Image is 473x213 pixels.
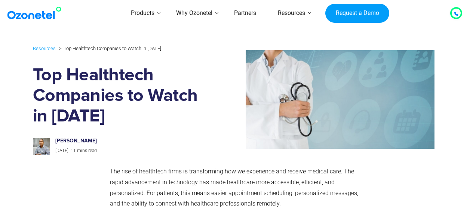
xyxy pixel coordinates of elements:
span: 11 [71,148,76,153]
p: | [55,147,195,155]
span: The rise of healthtech firms is transforming how we experience and receive medical care. The rapi... [110,168,358,207]
span: [DATE] [55,148,68,153]
a: Request a Demo [325,4,389,23]
h1: Top Healthtech Companies to Watch in [DATE] [33,65,203,127]
a: Resources [33,44,56,53]
img: prashanth-kancherla_avatar-200x200.jpeg [33,138,50,155]
span: mins read [77,148,97,153]
li: Top Healthtech Companies to Watch in [DATE] [57,44,161,53]
h6: [PERSON_NAME] [55,138,195,144]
